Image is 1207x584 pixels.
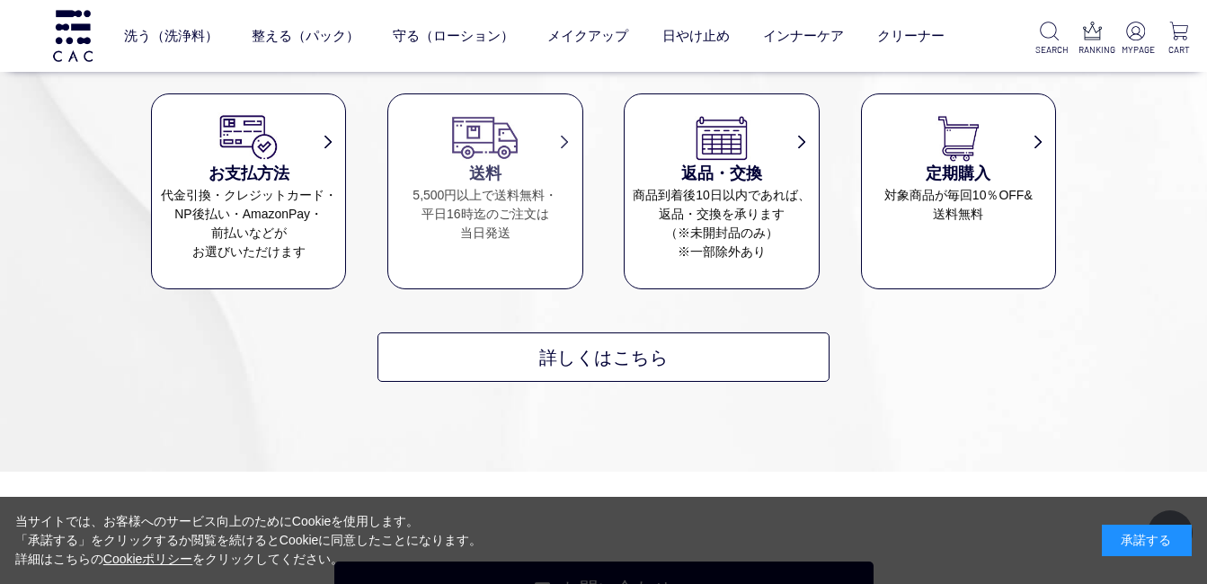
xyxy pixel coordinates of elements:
[625,112,819,261] a: 返品・交換 商品到着後10日以内であれば、返品・交換を承ります（※未開封品のみ）※一部除外あり
[388,186,582,243] dd: 5,500円以上で送料無料・ 平日16時迄のご注文は 当日発送
[877,12,945,59] a: クリーナー
[393,12,514,59] a: 守る（ローション）
[152,112,346,261] a: お支払方法 代金引換・クレジットカード・NP後払い・AmazonPay・前払いなどがお選びいただけます
[1035,22,1063,57] a: SEARCH
[388,162,582,186] h3: 送料
[662,12,730,59] a: 日やけ止め
[862,162,1056,186] h3: 定期購入
[1165,22,1193,57] a: CART
[1165,43,1193,57] p: CART
[1078,22,1106,57] a: RANKING
[152,186,346,261] dd: 代金引換・クレジットカード・ NP後払い・AmazonPay・ 前払いなどが お選びいただけます
[625,186,819,261] dd: 商品到着後10日以内であれば、 返品・交換を承ります （※未開封品のみ） ※一部除外あり
[1122,22,1149,57] a: MYPAGE
[252,12,359,59] a: 整える（パック）
[15,512,483,569] div: 当サイトでは、お客様へのサービス向上のためにCookieを使用します。 「承諾する」をクリックするか閲覧を続けるとCookieに同意したことになります。 詳細はこちらの をクリックしてください。
[1102,525,1192,556] div: 承諾する
[152,162,346,186] h3: お支払方法
[547,12,628,59] a: メイクアップ
[625,162,819,186] h3: 返品・交換
[763,12,844,59] a: インナーケア
[1078,43,1106,57] p: RANKING
[124,12,218,59] a: 洗う（洗浄料）
[1122,43,1149,57] p: MYPAGE
[862,112,1056,224] a: 定期購入 対象商品が毎回10％OFF&送料無料
[103,552,193,566] a: Cookieポリシー
[862,186,1056,224] dd: 対象商品が毎回10％OFF& 送料無料
[1035,43,1063,57] p: SEARCH
[50,10,95,61] img: logo
[377,332,830,382] a: 詳しくはこちら
[388,112,582,243] a: 送料 5,500円以上で送料無料・平日16時迄のご注文は当日発送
